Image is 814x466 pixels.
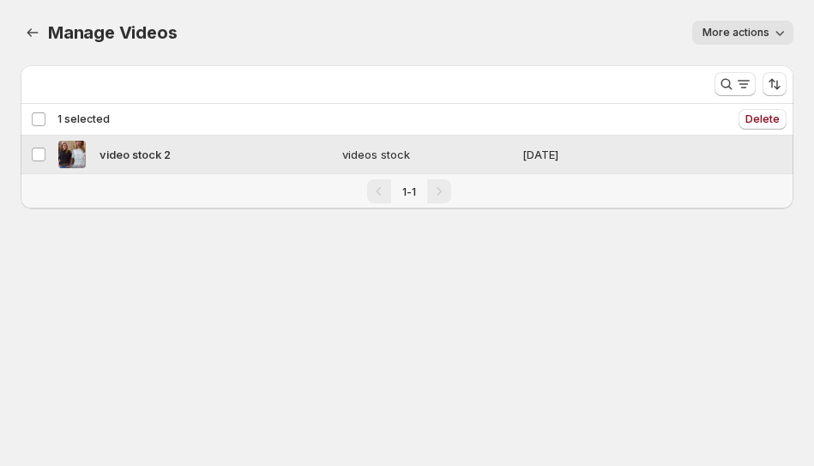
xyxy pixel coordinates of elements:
button: More actions [692,21,793,45]
span: More actions [702,26,769,39]
span: Manage Videos [48,22,177,43]
span: 1 selected [57,112,110,126]
span: videos stock [342,146,513,163]
span: video stock 2 [99,146,171,163]
span: 1-1 [402,185,416,198]
td: [DATE] [517,136,680,174]
button: Sort the results [763,72,787,96]
button: Delete [739,109,787,130]
button: Search and filter results [715,72,756,96]
button: Manage Videos [21,21,45,45]
nav: Pagination [21,173,793,209]
img: video stock 2 [58,141,86,168]
span: Delete [745,112,780,126]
